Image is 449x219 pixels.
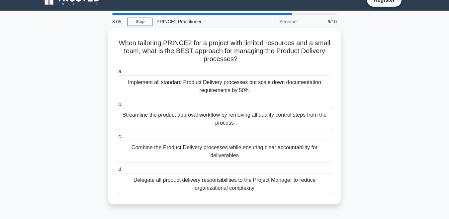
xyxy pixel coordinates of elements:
div: 9/10 [302,15,341,28]
div: Streamline the product approval workflow by removing all quality control steps from the process [117,108,332,130]
div: Delegate all product delivery responsibilities to the Project Manager to reduce organizational co... [117,173,332,195]
span: b. [118,101,123,107]
span: c. [118,134,122,139]
h5: When tailoring PRINCE2 for a project with limited resources and a small team, what is the BEST ap... [116,39,333,63]
a: Stop [128,18,152,26]
div: 3:05 [108,15,128,28]
div: Implement all standard Product Delivery processes but scale down documentation requirements by 50% [117,75,332,97]
span: d. [118,166,123,172]
div: PRINCE2 Practitioner [152,15,244,28]
div: Beginner [244,15,302,28]
span: a. [118,68,123,74]
div: Combine the Product Delivery processes while ensuring clear accountability for deliverables [117,141,332,163]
